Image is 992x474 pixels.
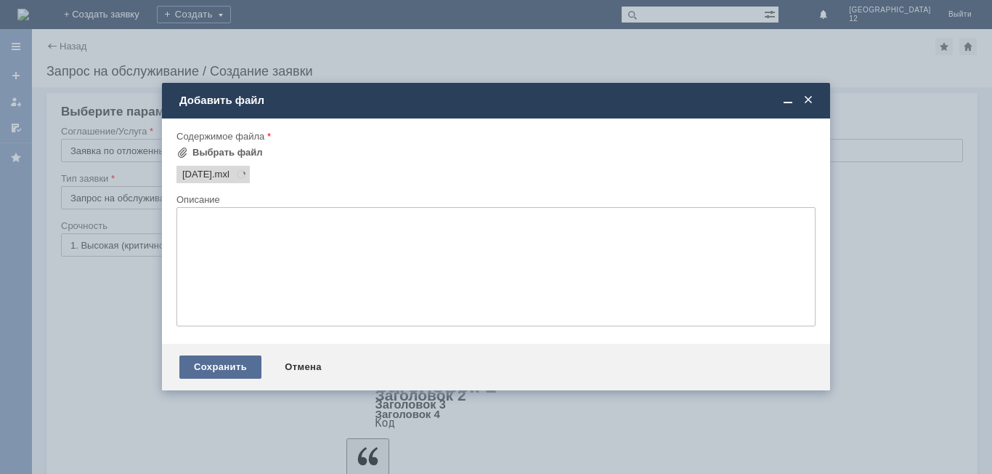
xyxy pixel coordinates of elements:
[212,169,229,180] span: 01.10.2025.mxl
[192,147,263,158] div: Выбрать файл
[781,94,795,107] span: Свернуть (Ctrl + M)
[182,169,212,180] span: 01.10.2025.mxl
[179,94,816,107] div: Добавить файл
[176,132,813,141] div: Содержимое файла
[6,6,212,29] div: прошу удалить отложенные [PERSON_NAME], спасибо
[176,195,813,204] div: Описание
[801,94,816,107] span: Закрыть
